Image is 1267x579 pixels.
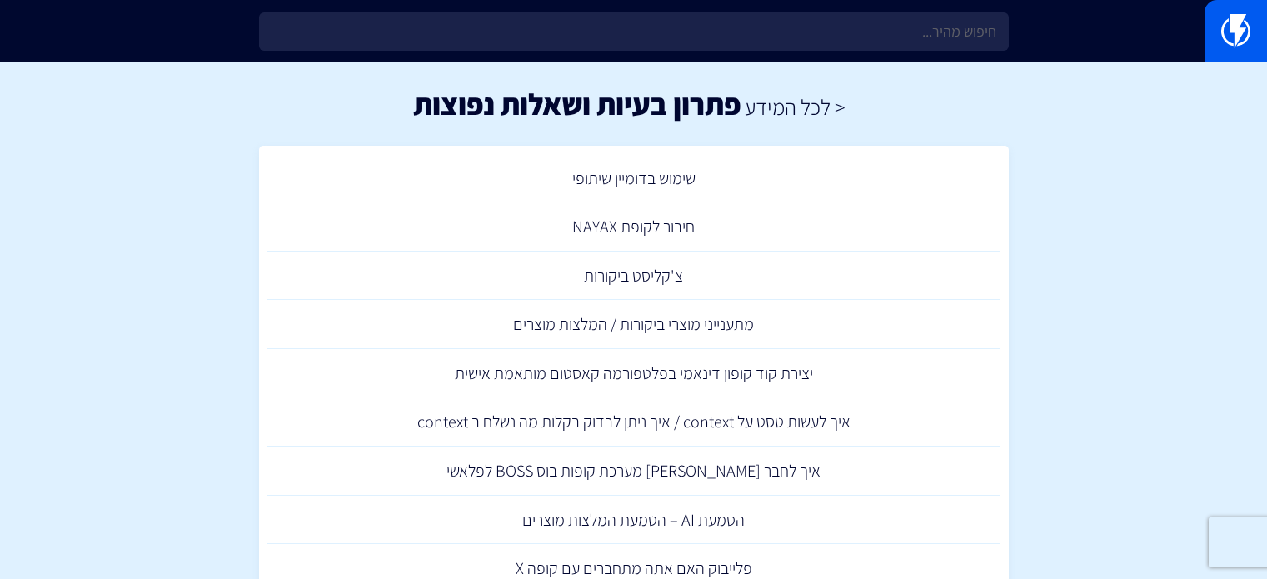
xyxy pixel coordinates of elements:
[267,447,1000,496] a: איך לחבר [PERSON_NAME] מערכת קופות בוס BOSS לפלאשי
[267,300,1000,349] a: מתענייני מוצרי ביקורות / המלצות מוצרים
[267,202,1000,252] a: חיבור לקופת NAYAX
[267,349,1000,398] a: יצירת קוד קופון דינאמי בפלטפורמה קאסטום מותאמת אישית
[267,397,1000,447] a: איך לעשות טסט על context / איך ניתן לבדוק בקלות מה נשלח ב context
[267,154,1000,203] a: שימוש בדומיין שיתופי
[413,87,741,121] h1: פתרון בעיות ושאלות נפוצות
[745,92,845,121] a: < לכל המידע
[267,252,1000,301] a: צ'קליסט ביקורות
[259,12,1009,51] input: חיפוש מהיר...
[267,496,1000,545] a: הטמעת AI – הטמעת המלצות מוצרים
